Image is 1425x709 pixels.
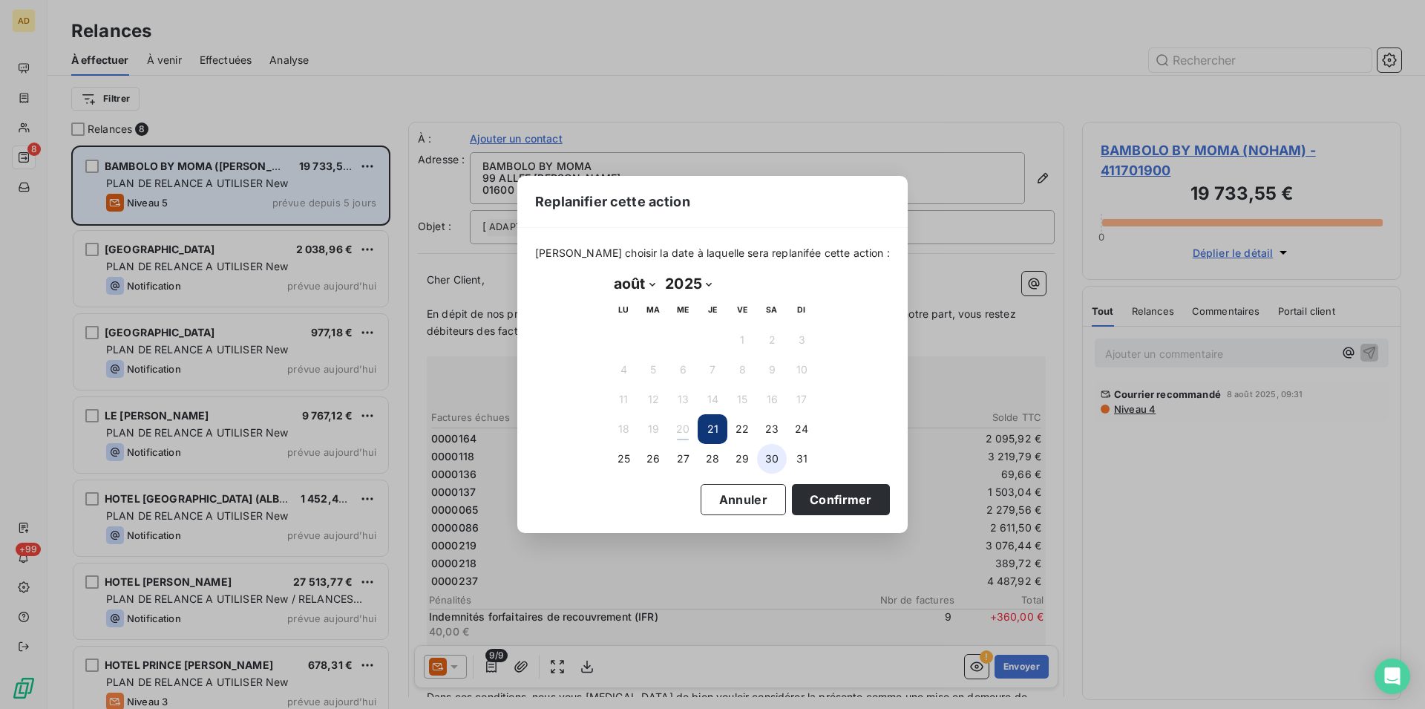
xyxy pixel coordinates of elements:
span: Replanifier cette action [535,192,690,212]
button: 15 [727,385,757,414]
div: Open Intercom Messenger [1375,659,1410,694]
button: 1 [727,325,757,355]
button: 22 [727,414,757,444]
button: 26 [638,444,668,474]
button: 3 [787,325,816,355]
span: [PERSON_NAME] choisir la date à laquelle sera replanifée cette action : [535,246,890,261]
button: 11 [609,385,638,414]
th: dimanche [787,295,816,325]
th: jeudi [698,295,727,325]
button: Annuler [701,484,786,515]
button: 5 [638,355,668,385]
button: 17 [787,385,816,414]
button: 12 [638,385,668,414]
button: 30 [757,444,787,474]
button: 16 [757,385,787,414]
button: 24 [787,414,816,444]
button: 25 [609,444,638,474]
th: mercredi [668,295,698,325]
button: 20 [668,414,698,444]
button: 27 [668,444,698,474]
button: 13 [668,385,698,414]
button: 21 [698,414,727,444]
button: 10 [787,355,816,385]
button: 23 [757,414,787,444]
button: 31 [787,444,816,474]
button: 19 [638,414,668,444]
button: 7 [698,355,727,385]
button: 6 [668,355,698,385]
button: 28 [698,444,727,474]
button: 8 [727,355,757,385]
button: 2 [757,325,787,355]
button: Confirmer [792,484,890,515]
th: vendredi [727,295,757,325]
button: 4 [609,355,638,385]
button: 29 [727,444,757,474]
button: 9 [757,355,787,385]
button: 18 [609,414,638,444]
th: samedi [757,295,787,325]
button: 14 [698,385,727,414]
th: mardi [638,295,668,325]
th: lundi [609,295,638,325]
